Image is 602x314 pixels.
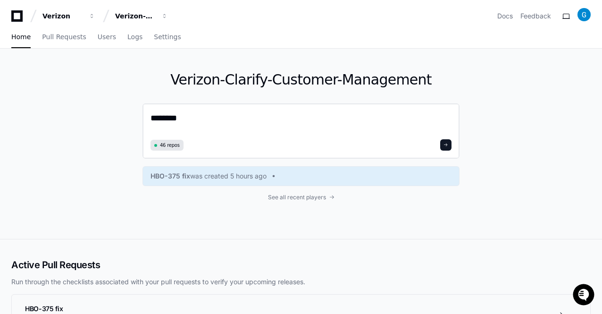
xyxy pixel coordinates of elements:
[150,171,451,181] a: HBO-375 fixwas created 5 hours ago
[98,26,116,48] a: Users
[577,8,591,21] img: ACg8ocLgD4B0PbMnFCRezSs6CxZErLn06tF4Svvl2GU3TFAxQEAh9w=s96-c
[67,99,114,106] a: Powered byPylon
[268,194,326,201] span: See all recent players
[160,73,172,85] button: Start new chat
[11,258,591,272] h2: Active Pull Requests
[98,34,116,40] span: Users
[127,34,142,40] span: Logs
[32,80,119,87] div: We're available if you need us!
[150,171,190,181] span: HBO-375 fix
[111,8,172,25] button: Verizon-Clarify-Customer-Management
[190,171,267,181] span: was created 5 hours ago
[115,11,156,21] div: Verizon-Clarify-Customer-Management
[127,26,142,48] a: Logs
[154,34,181,40] span: Settings
[154,26,181,48] a: Settings
[160,142,180,149] span: 46 repos
[9,38,172,53] div: Welcome
[9,9,28,28] img: PlayerZero
[11,277,591,287] p: Run through the checklists associated with your pull requests to verify your upcoming releases.
[520,11,551,21] button: Feedback
[11,34,31,40] span: Home
[42,26,86,48] a: Pull Requests
[39,8,99,25] button: Verizon
[42,11,83,21] div: Verizon
[42,34,86,40] span: Pull Requests
[497,11,513,21] a: Docs
[11,26,31,48] a: Home
[94,99,114,106] span: Pylon
[9,70,26,87] img: 1736555170064-99ba0984-63c1-480f-8ee9-699278ef63ed
[25,305,63,313] span: HBO-375 fix
[142,194,460,201] a: See all recent players
[572,283,597,308] iframe: Open customer support
[142,71,460,88] h1: Verizon-Clarify-Customer-Management
[32,70,155,80] div: Start new chat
